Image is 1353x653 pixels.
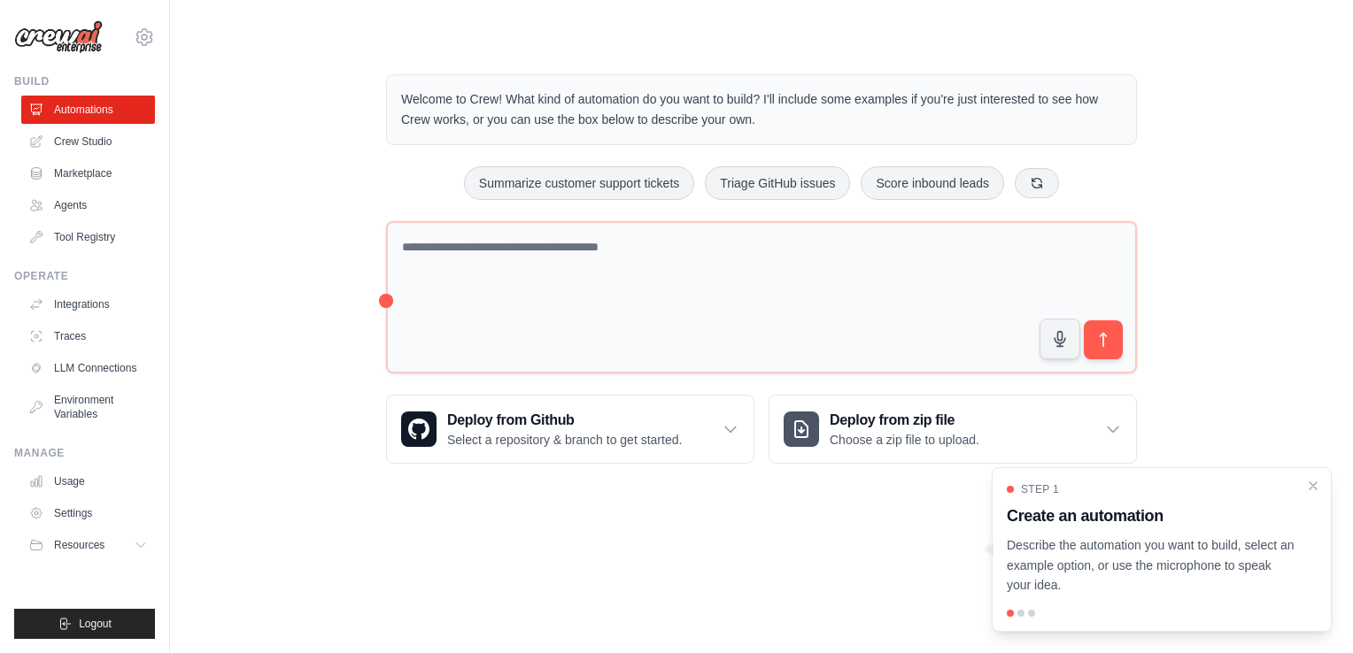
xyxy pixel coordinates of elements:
button: Triage GitHub issues [705,166,850,200]
div: Build [14,74,155,88]
button: Summarize customer support tickets [464,166,694,200]
p: Welcome to Crew! What kind of automation do you want to build? I'll include some examples if you'... [401,89,1122,130]
span: Logout [79,617,112,631]
button: Logout [14,609,155,639]
a: Usage [21,467,155,496]
a: Environment Variables [21,386,155,428]
p: Choose a zip file to upload. [830,431,979,449]
a: Integrations [21,290,155,319]
a: Traces [21,322,155,350]
a: Marketplace [21,159,155,188]
h3: Create an automation [1007,503,1295,528]
button: Score inbound leads [861,166,1004,200]
a: LLM Connections [21,354,155,382]
a: Crew Studio [21,127,155,156]
p: Select a repository & branch to get started. [447,431,682,449]
button: Resources [21,531,155,559]
p: Describe the automation you want to build, select an example option, or use the microphone to spe... [1007,535,1295,595]
a: Agents [21,191,155,219]
span: Step 1 [1021,482,1059,496]
div: Operate [14,269,155,283]
div: Manage [14,446,155,460]
h3: Deploy from Github [447,410,682,431]
a: Automations [21,96,155,124]
a: Tool Registry [21,223,155,251]
button: Close walkthrough [1306,479,1320,493]
span: Resources [54,538,104,552]
a: Settings [21,499,155,527]
img: Logo [14,20,103,54]
h3: Deploy from zip file [830,410,979,431]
